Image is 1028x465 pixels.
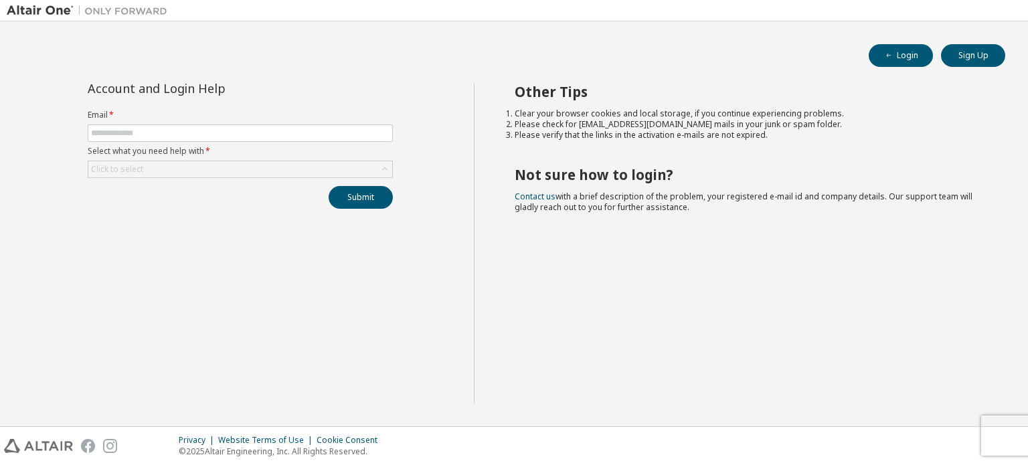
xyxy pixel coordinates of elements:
[329,186,393,209] button: Submit
[81,439,95,453] img: facebook.svg
[7,4,174,17] img: Altair One
[4,439,73,453] img: altair_logo.svg
[88,161,392,177] div: Click to select
[515,130,982,141] li: Please verify that the links in the activation e-mails are not expired.
[88,110,393,120] label: Email
[515,119,982,130] li: Please check for [EMAIL_ADDRESS][DOMAIN_NAME] mails in your junk or spam folder.
[317,435,385,446] div: Cookie Consent
[515,191,972,213] span: with a brief description of the problem, your registered e-mail id and company details. Our suppo...
[91,164,143,175] div: Click to select
[515,166,982,183] h2: Not sure how to login?
[941,44,1005,67] button: Sign Up
[218,435,317,446] div: Website Terms of Use
[515,108,982,119] li: Clear your browser cookies and local storage, if you continue experiencing problems.
[88,146,393,157] label: Select what you need help with
[179,435,218,446] div: Privacy
[515,83,982,100] h2: Other Tips
[869,44,933,67] button: Login
[88,83,332,94] div: Account and Login Help
[179,446,385,457] p: © 2025 Altair Engineering, Inc. All Rights Reserved.
[103,439,117,453] img: instagram.svg
[515,191,555,202] a: Contact us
